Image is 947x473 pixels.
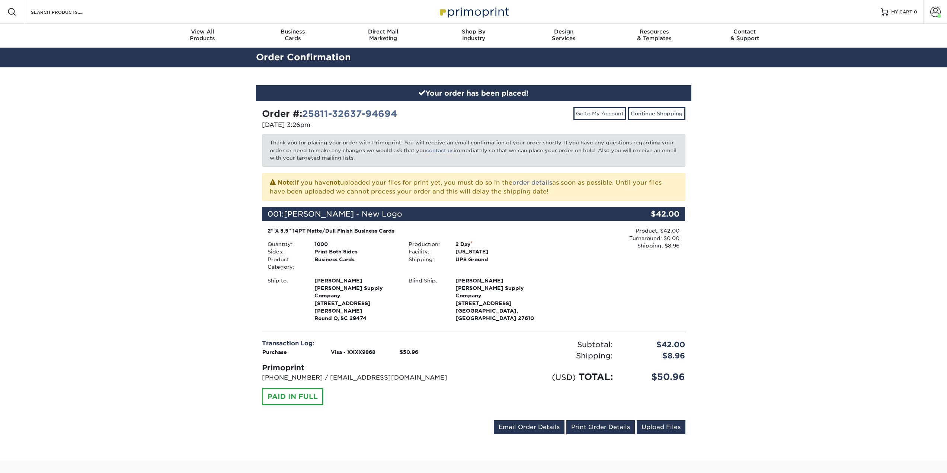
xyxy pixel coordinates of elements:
div: Sides: [262,248,309,255]
strong: Visa - XXXX9868 [331,349,375,355]
span: [STREET_ADDRESS][PERSON_NAME] [314,300,397,315]
span: Shop By [428,28,519,35]
div: Your order has been placed! [256,85,691,102]
div: PAID IN FULL [262,388,323,405]
h2: Order Confirmation [250,51,697,64]
a: contact us [426,147,454,153]
span: TOTAL: [579,371,613,382]
div: Industry [428,28,519,42]
span: [PERSON_NAME] - New Logo [284,210,402,218]
a: Print Order Details [566,420,635,434]
strong: Purchase [262,349,287,355]
a: 25811-32637-94694 [302,108,397,119]
strong: [GEOGRAPHIC_DATA], [GEOGRAPHIC_DATA] 27610 [455,277,538,322]
a: Upload Files [637,420,685,434]
a: order details [512,179,552,186]
small: (USD) [552,373,576,382]
b: not [330,179,340,186]
div: & Templates [609,28,700,42]
div: Primoprint [262,362,468,373]
div: $50.96 [618,370,691,384]
input: SEARCH PRODUCTS..... [30,7,103,16]
div: Products [157,28,248,42]
div: Production: [403,240,450,248]
span: MY CART [891,9,912,15]
span: Direct Mail [338,28,428,35]
div: Ship to: [262,277,309,322]
a: View AllProducts [157,24,248,48]
p: [DATE] 3:26pm [262,121,468,130]
span: Contact [700,28,790,35]
span: [PERSON_NAME] [455,277,538,284]
a: Continue Shopping [628,107,685,120]
div: $42.00 [615,207,685,221]
div: $8.96 [618,350,691,361]
div: Product Category: [262,256,309,271]
a: Shop ByIndustry [428,24,519,48]
strong: Order #: [262,108,397,119]
span: Business [247,28,338,35]
div: UPS Ground [450,256,544,263]
div: Marketing [338,28,428,42]
a: Email Order Details [494,420,564,434]
div: 2 Day [450,240,544,248]
img: Primoprint [436,4,511,20]
a: Contact& Support [700,24,790,48]
span: [PERSON_NAME] Supply Company [314,284,397,300]
a: DesignServices [519,24,609,48]
div: Business Cards [309,256,403,271]
span: [PERSON_NAME] Supply Company [455,284,538,300]
p: If you have uploaded your files for print yet, you must do so in the as soon as possible. Until y... [270,178,678,196]
div: 2" X 3.5" 14PT Matte/Dull Finish Business Cards [268,227,539,234]
div: $42.00 [618,339,691,350]
strong: Round O, SC 29474 [314,277,397,322]
p: Thank you for placing your order with Primoprint. You will receive an email confirmation of your ... [262,134,685,166]
span: Design [519,28,609,35]
div: Facility: [403,248,450,255]
div: Blind Ship: [403,277,450,322]
span: [PERSON_NAME] [314,277,397,284]
strong: Note: [278,179,295,186]
span: Resources [609,28,700,35]
div: Quantity: [262,240,309,248]
div: & Support [700,28,790,42]
div: Print Both Sides [309,248,403,255]
strong: $50.96 [400,349,418,355]
div: Shipping: [474,350,618,361]
div: 1000 [309,240,403,248]
div: Services [519,28,609,42]
span: [STREET_ADDRESS] [455,300,538,307]
div: 001: [262,207,615,221]
span: 0 [914,9,917,15]
div: Product: $42.00 Turnaround: $0.00 Shipping: $8.96 [544,227,679,250]
div: Subtotal: [474,339,618,350]
div: Cards [247,28,338,42]
div: Transaction Log: [262,339,468,348]
a: Go to My Account [573,107,626,120]
p: [PHONE_NUMBER] / [EMAIL_ADDRESS][DOMAIN_NAME] [262,373,468,382]
div: [US_STATE] [450,248,544,255]
a: Resources& Templates [609,24,700,48]
a: Direct MailMarketing [338,24,428,48]
div: Shipping: [403,256,450,263]
a: BusinessCards [247,24,338,48]
span: View All [157,28,248,35]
